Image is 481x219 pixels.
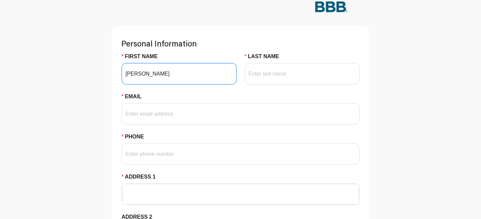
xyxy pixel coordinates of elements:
label: Last Name [245,52,285,61]
input: Last Name [245,63,360,85]
label: First Name [122,52,163,61]
label: Phone [122,133,149,141]
input: First Name [122,63,237,85]
input: Phone [122,143,360,165]
input: Email [122,103,360,125]
input: Address 1 [126,184,355,204]
h4: Personal Information [122,36,360,48]
label: Address 1 [122,173,161,181]
label: Email [122,93,147,101]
